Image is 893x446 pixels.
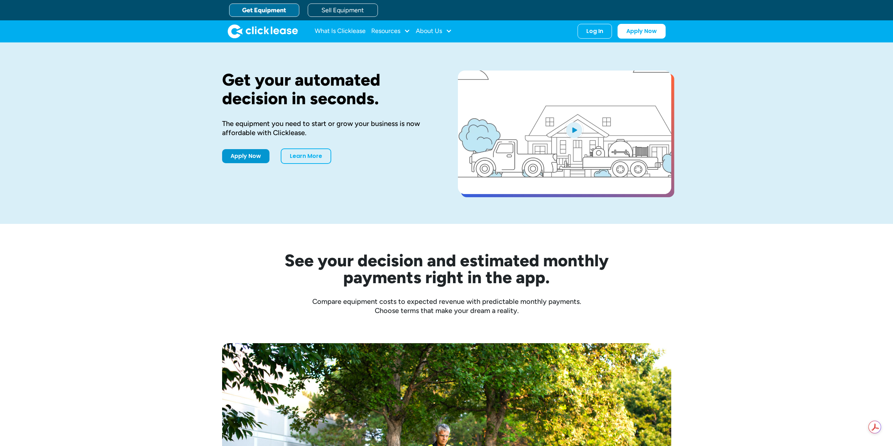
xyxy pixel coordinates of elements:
[222,71,435,108] h1: Get your automated decision in seconds.
[586,28,603,35] div: Log In
[250,252,643,286] h2: See your decision and estimated monthly payments right in the app.
[222,119,435,137] div: The equipment you need to start or grow your business is now affordable with Clicklease.
[416,24,452,38] div: About Us
[281,148,331,164] a: Learn More
[618,24,666,39] a: Apply Now
[222,149,269,163] a: Apply Now
[371,24,410,38] div: Resources
[315,24,366,38] a: What Is Clicklease
[565,120,584,140] img: Blue play button logo on a light blue circular background
[308,4,378,17] a: Sell Equipment
[222,297,671,315] div: Compare equipment costs to expected revenue with predictable monthly payments. Choose terms that ...
[229,4,299,17] a: Get Equipment
[228,24,298,38] img: Clicklease logo
[458,71,671,194] a: open lightbox
[228,24,298,38] a: home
